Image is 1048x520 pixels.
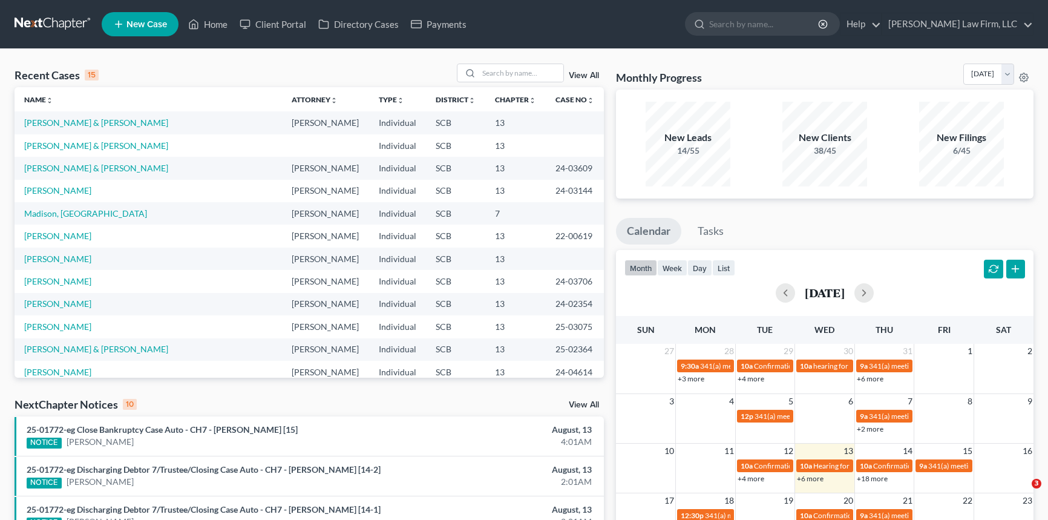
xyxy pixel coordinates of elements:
span: 10a [800,361,812,370]
td: SCB [426,157,485,179]
td: Individual [369,225,426,247]
a: [PERSON_NAME] Law Firm, LLC [882,13,1033,35]
td: 24-02354 [546,293,604,315]
a: +6 more [857,374,883,383]
a: +6 more [797,474,824,483]
span: hearing for [PERSON_NAME] [813,361,906,370]
button: day [687,260,712,276]
td: 13 [485,293,546,315]
span: 341(a) meeting for [869,361,928,370]
i: unfold_more [468,97,476,104]
span: Wed [814,324,834,335]
a: View All [569,401,599,409]
td: Individual [369,157,426,179]
td: Individual [369,180,426,202]
td: 24-03706 [546,270,604,292]
span: 10a [741,361,753,370]
i: unfold_more [529,97,536,104]
span: 14 [902,444,914,458]
a: [PERSON_NAME] [24,276,91,286]
div: New Clients [782,131,867,145]
td: SCB [426,338,485,361]
a: [PERSON_NAME] [24,254,91,264]
td: 25-03075 [546,315,604,338]
span: 22 [961,493,974,508]
a: Madison, [GEOGRAPHIC_DATA] [24,208,147,219]
td: Individual [369,202,426,225]
td: SCB [426,293,485,315]
span: New Case [126,20,167,29]
div: Recent Cases [15,68,99,82]
span: 9a [919,461,927,470]
div: 10 [123,399,137,410]
iframe: Intercom live chat [1007,479,1036,508]
span: 341(a) meeting for [PERSON_NAME] [869,511,986,520]
td: 13 [485,338,546,361]
td: [PERSON_NAME] [282,225,368,247]
td: 13 [485,134,546,157]
span: 1 [966,344,974,358]
button: month [624,260,657,276]
span: Thu [876,324,893,335]
a: Typeunfold_more [379,95,404,104]
i: unfold_more [397,97,404,104]
span: Mon [695,324,716,335]
td: [PERSON_NAME] [282,270,368,292]
i: unfold_more [330,97,338,104]
div: 38/45 [782,145,867,157]
span: 15 [961,444,974,458]
span: 12p [741,412,753,421]
a: [PERSON_NAME] [24,231,91,241]
td: 13 [485,270,546,292]
div: August, 13 [411,424,592,436]
td: [PERSON_NAME] [282,202,368,225]
span: 11 [723,444,735,458]
a: View All [569,71,599,80]
i: unfold_more [46,97,53,104]
div: NOTICE [27,438,62,449]
span: 341(a) meeting for [PERSON_NAME] [705,511,822,520]
span: Sun [637,324,655,335]
td: SCB [426,225,485,247]
a: Directory Cases [312,13,405,35]
a: [PERSON_NAME] [24,321,91,332]
div: 4:01AM [411,436,592,448]
a: [PERSON_NAME] & [PERSON_NAME] [24,117,168,128]
span: Hearing for [PERSON_NAME] [813,461,908,470]
a: [PERSON_NAME] [24,367,91,377]
span: 19 [782,493,794,508]
td: SCB [426,361,485,383]
td: Individual [369,248,426,270]
span: 9a [860,361,868,370]
td: SCB [426,180,485,202]
a: Nameunfold_more [24,95,53,104]
td: SCB [426,315,485,338]
a: [PERSON_NAME] [67,476,134,488]
span: 10a [860,461,872,470]
td: SCB [426,248,485,270]
a: +18 more [857,474,888,483]
div: New Leads [646,131,730,145]
div: NextChapter Notices [15,397,137,412]
h2: [DATE] [805,286,845,299]
td: SCB [426,270,485,292]
td: 24-03144 [546,180,604,202]
span: 2 [1026,344,1033,358]
button: list [712,260,735,276]
a: Districtunfold_more [436,95,476,104]
td: Individual [369,134,426,157]
td: Individual [369,270,426,292]
td: 13 [485,180,546,202]
td: 24-03609 [546,157,604,179]
td: 7 [485,202,546,225]
a: 25-01772-eg Discharging Debtor 7/Trustee/Closing Case Auto - CH7 - [PERSON_NAME] [14-2] [27,464,381,475]
td: 13 [485,248,546,270]
td: 13 [485,157,546,179]
span: 13 [842,444,854,458]
a: [PERSON_NAME] [24,185,91,196]
td: 13 [485,225,546,247]
td: SCB [426,202,485,225]
td: 13 [485,111,546,134]
a: Home [182,13,234,35]
td: [PERSON_NAME] [282,293,368,315]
